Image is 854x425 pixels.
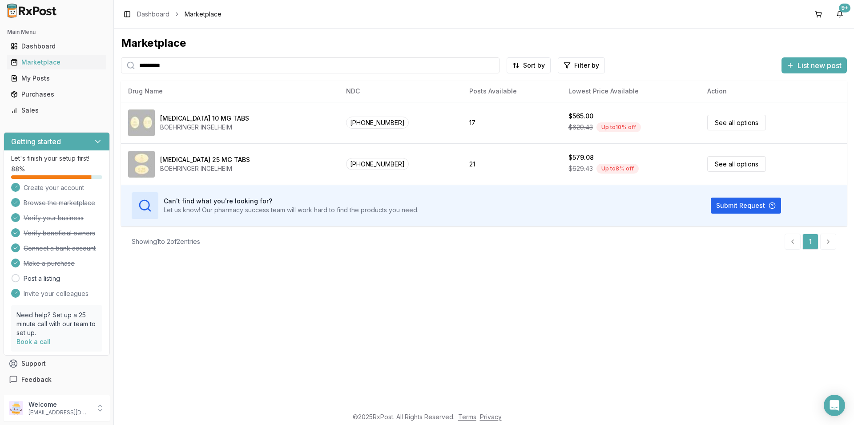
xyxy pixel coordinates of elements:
div: [MEDICAL_DATA] 10 MG TABS [160,114,249,123]
h3: Can't find what you're looking for? [164,197,419,206]
td: 17 [462,102,561,143]
th: Drug Name [121,81,339,102]
span: Invite your colleagues [24,289,89,298]
div: Dashboard [11,42,103,51]
div: $579.08 [568,153,594,162]
th: Lowest Price Available [561,81,700,102]
button: Purchases [4,87,110,101]
a: Marketplace [7,54,106,70]
span: [PHONE_NUMBER] [346,158,409,170]
a: Terms [458,413,476,421]
button: Submit Request [711,198,781,214]
nav: breadcrumb [137,10,222,19]
div: Showing 1 to 2 of 2 entries [132,237,200,246]
button: Feedback [4,372,110,388]
p: Need help? Set up a 25 minute call with our team to set up. [16,311,97,337]
h2: Main Menu [7,28,106,36]
span: Verify beneficial owners [24,229,95,238]
span: 88 % [11,165,25,174]
a: My Posts [7,70,106,86]
img: User avatar [9,401,23,415]
a: Sales [7,102,106,118]
img: Jardiance 10 MG TABS [128,109,155,136]
span: Verify your business [24,214,84,223]
div: My Posts [11,74,103,83]
a: Dashboard [7,38,106,54]
div: Purchases [11,90,103,99]
button: Sort by [507,57,551,73]
div: Marketplace [121,36,847,50]
p: Let us know! Our pharmacy success team will work hard to find the products you need. [164,206,419,215]
div: BOEHRINGER INGELHEIM [160,123,249,132]
a: See all options [707,115,766,130]
p: [EMAIL_ADDRESS][DOMAIN_NAME] [28,409,90,416]
button: Dashboard [4,39,110,53]
span: Browse the marketplace [24,198,95,207]
span: Marketplace [185,10,222,19]
div: Sales [11,106,103,115]
span: Filter by [574,61,599,70]
a: List new post [781,62,847,71]
span: List new post [798,60,842,71]
div: [MEDICAL_DATA] 25 MG TABS [160,155,250,164]
button: Marketplace [4,55,110,69]
img: RxPost Logo [4,4,60,18]
button: Support [4,356,110,372]
img: Jardiance 25 MG TABS [128,151,155,178]
div: Up to 8 % off [596,164,639,174]
span: [PHONE_NUMBER] [346,117,409,129]
a: See all options [707,156,766,172]
td: 21 [462,143,561,185]
p: Let's finish your setup first! [11,154,102,163]
button: List new post [781,57,847,73]
a: Book a call [16,338,51,345]
div: 9+ [839,4,850,12]
button: Sales [4,103,110,117]
th: NDC [339,81,462,102]
span: Feedback [21,375,52,384]
th: Posts Available [462,81,561,102]
span: Connect a bank account [24,244,96,253]
button: Filter by [558,57,605,73]
h3: Getting started [11,136,61,147]
span: Sort by [523,61,545,70]
span: Make a purchase [24,259,75,268]
div: $565.00 [568,112,593,121]
a: Dashboard [137,10,169,19]
button: 9+ [833,7,847,21]
th: Action [700,81,847,102]
span: Create your account [24,183,84,192]
nav: pagination [785,234,836,250]
div: Marketplace [11,58,103,67]
div: BOEHRINGER INGELHEIM [160,164,250,173]
a: Privacy [480,413,502,421]
div: Open Intercom Messenger [824,395,845,416]
span: $629.43 [568,164,593,173]
a: Purchases [7,86,106,102]
button: My Posts [4,71,110,85]
p: Welcome [28,400,90,409]
div: Up to 10 % off [596,122,641,132]
span: $629.43 [568,123,593,132]
a: 1 [802,234,818,250]
a: Post a listing [24,274,60,283]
